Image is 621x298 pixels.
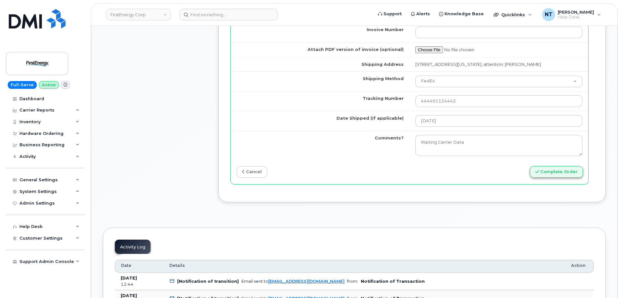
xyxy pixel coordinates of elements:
[241,279,345,284] div: Email sent to
[336,115,404,121] label: Date Shipped (if applicable)
[545,11,553,18] span: NT
[373,7,406,20] a: Support
[177,279,239,284] b: [Notification of transition]
[501,12,525,17] span: Quicklinks
[106,9,171,20] a: FirstEnergy Corp
[363,95,404,101] label: Tracking Number
[384,11,402,17] span: Support
[367,27,404,33] label: Invoice Number
[347,279,358,284] span: from:
[593,270,616,293] iframe: Messenger Launcher
[530,166,583,178] button: Complete Order
[538,8,605,21] div: Nicholas Taylor
[409,57,588,71] td: [STREET_ADDRESS][US_STATE], attention: [PERSON_NAME]
[375,135,404,141] label: Comments?
[489,8,536,21] div: Quicklinks
[121,293,137,298] b: [DATE]
[361,61,404,67] label: Shipping Address
[363,76,404,82] label: Shipping Method
[558,15,594,20] span: Help Desk
[179,9,278,20] input: Find something...
[121,281,158,287] div: 12:44
[416,11,430,17] span: Alerts
[121,276,137,280] b: [DATE]
[361,279,425,284] b: Notification of Transaction
[444,11,484,17] span: Knowledge Base
[406,7,434,20] a: Alerts
[565,260,594,273] th: Action
[169,263,185,268] span: Details
[434,7,488,20] a: Knowledge Base
[237,166,267,178] a: cancel
[121,263,131,268] span: Date
[415,135,582,156] textarea: Waiting Carrier Data
[558,9,594,15] span: [PERSON_NAME]
[308,46,404,53] label: Attach PDF version of invoice (optional)
[268,279,345,284] a: [EMAIL_ADDRESS][DOMAIN_NAME]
